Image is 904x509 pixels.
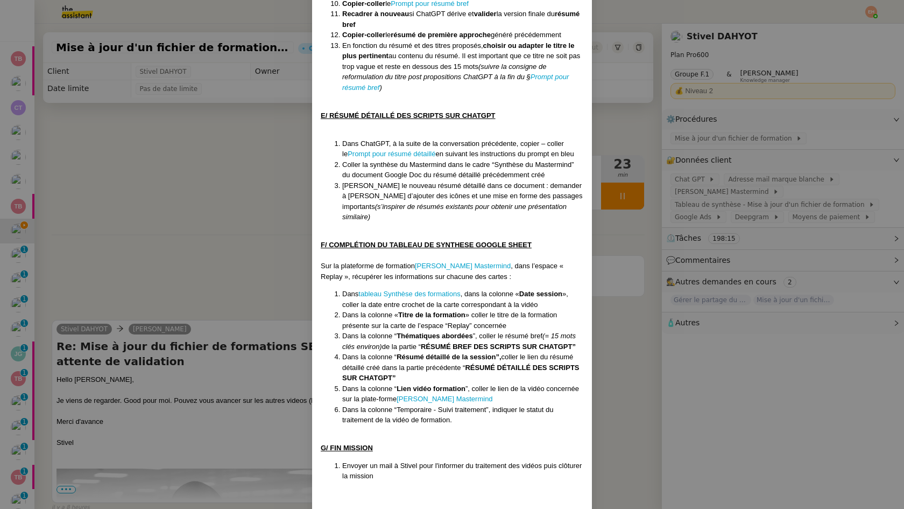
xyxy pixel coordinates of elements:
[342,311,398,319] span: Dans la colonne «
[397,332,473,340] strong: Thématiques abordées
[379,83,382,92] em: )
[382,343,421,351] span: de la partie “
[321,262,415,270] span: Sur la plateforme de formation
[519,290,562,298] strong: Date session
[391,31,491,39] strong: résumé de première approche
[385,31,391,39] span: le
[342,462,582,480] span: Envoyer un mail à Stivel pour l'informer du traitement des vidéos puis clôturer la mission
[348,150,435,158] a: Prompt pour résumé détaillé
[342,385,397,393] span: Dans la colonne “
[321,241,532,249] u: F/ COMPLÉTION DU TABLEAU DE SYNTHESE GOOGLE SHEET
[342,353,397,361] span: Dans la colonne “
[342,332,576,351] em: (= 15 mots clés environ)
[398,311,465,319] strong: Titre de la formation
[342,406,553,424] span: Dans la colonne “Temporaire - Suivi traitement”, indiquer le statut du traitement de la vidéo de ...
[342,41,483,50] span: En fonction du résumé et des titres proposés,
[342,290,568,309] span: », coller la date entre crochet de la carte correspondant à la vidéo
[461,290,519,298] span: , dans la colonne «
[497,10,555,18] span: la version finale du
[342,31,385,39] strong: Copier-coller
[342,73,569,92] a: Prompt pour résumé bref
[342,203,567,221] em: (s’inspirer de résumés existants pour obtenir une présentation similaire)
[342,140,564,158] span: Dans ChatGPT, à la suite de la conversation précédente, copier – coller le
[321,262,563,281] span: , dans l’espace « Replay », récupérer les informations sur chacune des cartes :
[342,290,358,298] span: Dans
[321,111,496,120] u: E/ RÉSUMÉ DÉTAILLÉ DES SCRIPTS SUR CHATGPT
[342,10,580,29] strong: résumé bref
[342,182,583,211] span: [PERSON_NAME] le nouveau résumé détaillé dans ce document : demander à [PERSON_NAME] d’ajouter de...
[321,444,373,452] u: G/ FIN MISSION
[421,343,576,351] strong: RÉSUMÉ BREF DES SCRIPTS SUR CHATGPT”
[342,332,397,340] span: Dans la colonne “
[342,311,557,330] span: » coller le titre de la formation présente sur la carte de l’espace “Replay” concernée
[415,262,511,270] a: [PERSON_NAME] Mastermind
[473,332,542,340] span: ”, coller le résumé bref
[358,290,460,298] a: tableau Synthèse des formations
[342,10,409,18] strong: Recadrer à nouveau
[397,353,501,361] strong: Résumé détaillé de la session”,
[397,385,465,393] strong: Lien vidéo formation
[342,364,580,382] strong: RÉSUMÉ DÉTAILLÉ DES SCRIPTS SUR CHATGPT”
[342,353,573,372] span: coller le lien du résumé détaillé créé dans la partie précédente “
[342,161,574,179] span: Coller la synthèse du Mastermind dans le cadre “Synthèse du Mastermind” du document Google Doc du...
[435,150,574,158] span: en suivant les instructions du prompt en bleu
[397,395,492,403] a: [PERSON_NAME] Mastermind
[474,10,497,18] strong: valider
[491,31,561,39] span: généré précédemment
[409,10,474,18] span: si ChatGPT dérive et
[342,52,580,71] span: au contenu du résumé. Il est important que ce titre ne soit pas trop vague et reste en dessous de...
